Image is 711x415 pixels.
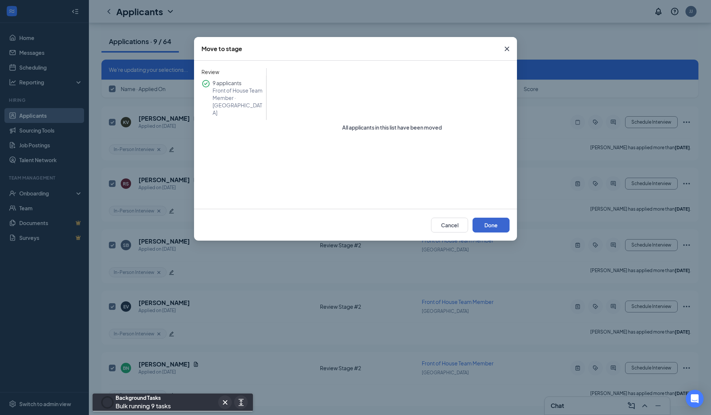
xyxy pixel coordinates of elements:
div: Open Intercom Messenger [686,390,704,408]
p: All applicants in this list have been moved [342,124,442,131]
svg: ArrowsExpand [237,398,246,407]
div: Move to stage [201,45,242,53]
button: Close [497,37,517,61]
svg: CheckmarkCircle [201,79,210,88]
span: Review [201,68,266,76]
p: 9 applicants [213,79,263,87]
button: Cancel [431,218,468,232]
p: Front of House Team Member · [GEOGRAPHIC_DATA] [213,87,263,116]
svg: Cross [221,398,230,407]
svg: Cross [503,44,511,53]
span: Bulk running 9 tasks [116,402,171,410]
div: Background Tasks [116,394,171,401]
button: Done [473,218,510,232]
